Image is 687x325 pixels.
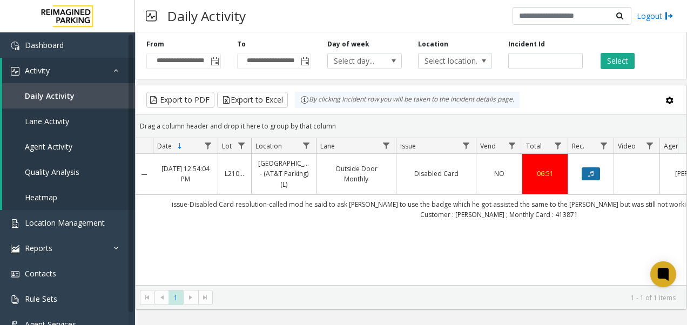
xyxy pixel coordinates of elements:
[379,138,394,153] a: Lane Filter Menu
[572,141,584,151] span: Rec.
[665,10,673,22] img: logout
[299,138,314,153] a: Location Filter Menu
[551,138,565,153] a: Total Filter Menu
[418,39,448,49] label: Location
[146,3,157,29] img: pageIcon
[419,53,477,69] span: Select location...
[159,164,211,184] a: [DATE] 12:54:04 PM
[2,159,135,185] a: Quality Analysis
[299,53,311,69] span: Toggle popup
[505,138,520,153] a: Vend Filter Menu
[25,294,57,304] span: Rule Sets
[2,185,135,210] a: Heatmap
[11,295,19,304] img: 'icon'
[11,42,19,50] img: 'icon'
[664,141,682,151] span: Agent
[237,39,246,49] label: To
[208,53,220,69] span: Toggle popup
[25,218,105,228] span: Location Management
[300,96,309,104] img: infoIcon.svg
[494,169,504,178] span: NO
[508,39,545,49] label: Incident Id
[483,168,515,179] a: NO
[222,141,232,151] span: Lot
[618,141,636,151] span: Video
[176,142,184,151] span: Sortable
[403,168,469,179] a: Disabled Card
[162,3,251,29] h3: Daily Activity
[11,270,19,279] img: 'icon'
[25,167,79,177] span: Quality Analysis
[2,109,135,134] a: Lane Activity
[136,138,686,285] div: Data table
[234,138,249,153] a: Lot Filter Menu
[217,92,288,108] button: Export to Excel
[11,245,19,253] img: 'icon'
[526,141,542,151] span: Total
[597,138,611,153] a: Rec. Filter Menu
[225,168,245,179] a: L21003700
[400,141,416,151] span: Issue
[25,40,64,50] span: Dashboard
[25,91,75,101] span: Daily Activity
[25,116,69,126] span: Lane Activity
[11,67,19,76] img: 'icon'
[146,92,214,108] button: Export to PDF
[136,170,153,179] a: Collapse Details
[601,53,635,69] button: Select
[219,293,676,302] kendo-pager-info: 1 - 1 of 1 items
[255,141,282,151] span: Location
[637,10,673,22] a: Logout
[157,141,172,151] span: Date
[169,290,183,305] span: Page 1
[146,39,164,49] label: From
[459,138,474,153] a: Issue Filter Menu
[25,141,72,152] span: Agent Activity
[323,164,389,184] a: Outside Door Monthly
[25,192,57,202] span: Heatmap
[136,117,686,136] div: Drag a column header and drop it here to group by that column
[529,168,561,179] a: 06:51
[643,138,657,153] a: Video Filter Menu
[25,268,56,279] span: Contacts
[11,219,19,228] img: 'icon'
[25,65,50,76] span: Activity
[2,134,135,159] a: Agent Activity
[258,158,309,189] a: [GEOGRAPHIC_DATA] - (AT&T Parking) (L)
[480,141,496,151] span: Vend
[327,39,369,49] label: Day of week
[320,141,335,151] span: Lane
[328,53,386,69] span: Select day...
[25,243,52,253] span: Reports
[2,58,135,83] a: Activity
[201,138,215,153] a: Date Filter Menu
[295,92,520,108] div: By clicking Incident row you will be taken to the incident details page.
[2,83,135,109] a: Daily Activity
